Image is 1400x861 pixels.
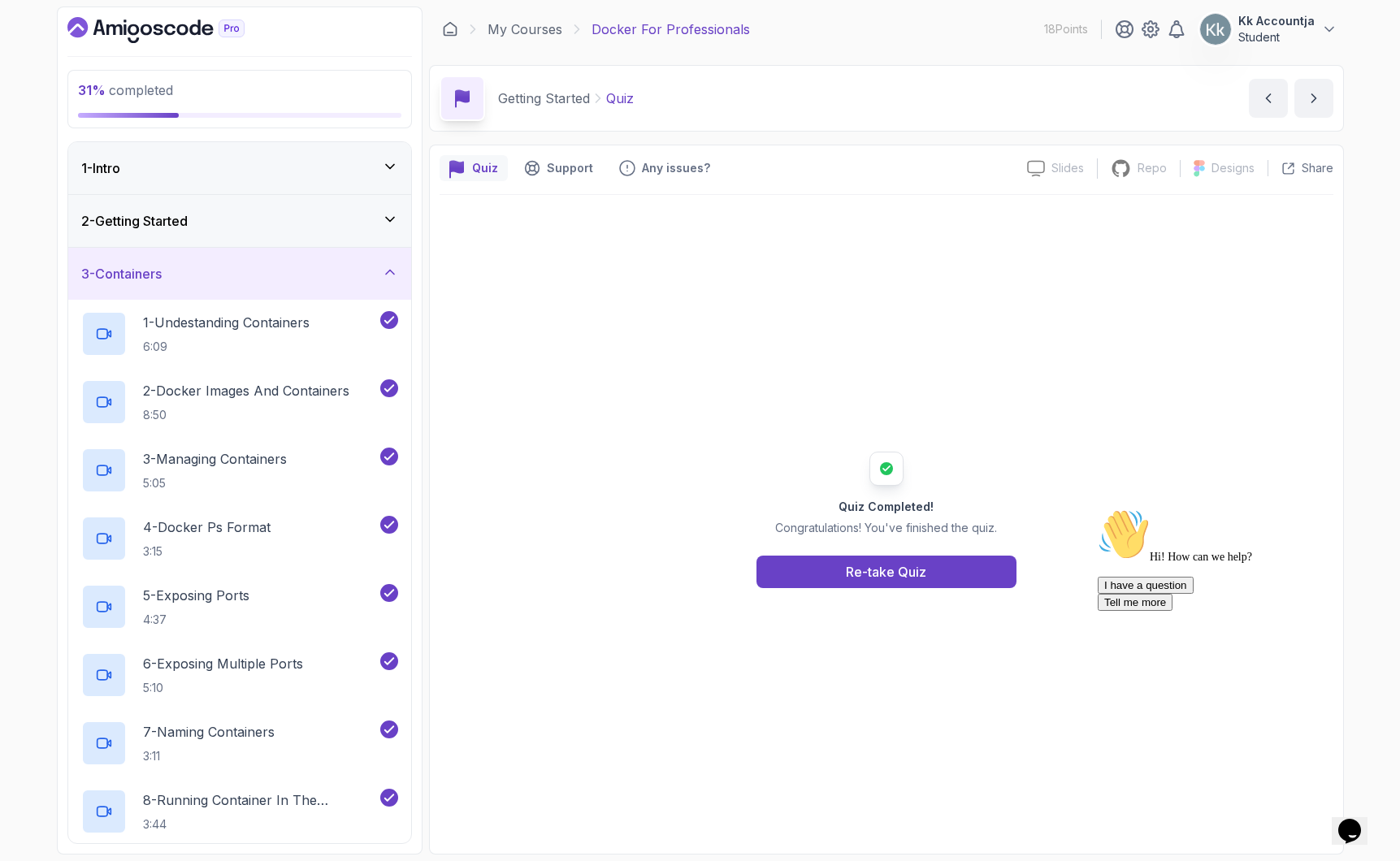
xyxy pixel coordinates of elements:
[498,89,590,108] p: Getting Started
[81,379,398,425] button: 2-Docker Images And Containers8:50
[143,339,310,355] p: 6:09
[592,19,750,39] p: Docker For Professionals
[143,722,275,742] p: 7 - Naming Containers
[143,475,287,491] p: 5:05
[81,311,398,357] button: 1-Undestanding Containers6:09
[1138,160,1167,176] p: Repo
[547,160,593,176] p: Support
[609,155,720,181] button: Feedback button
[440,155,508,181] button: quiz button
[442,21,458,37] a: Dashboard
[78,82,173,98] span: completed
[1302,160,1333,176] p: Share
[7,49,161,61] span: Hi! How can we help?
[1238,13,1315,29] p: Kk Accountja
[143,407,349,423] p: 8:50
[7,92,81,109] button: Tell me more
[81,516,398,561] button: 4-Docker Ps Format3:15
[775,499,997,515] h2: Quiz Completed!
[1051,160,1084,176] p: Slides
[1044,21,1088,37] p: 18 Points
[143,543,271,560] p: 3:15
[143,748,275,764] p: 3:11
[143,654,303,673] p: 6 - Exposing Multiple Ports
[775,520,997,536] p: Congratulations! You've finished the quiz.
[1332,796,1384,845] iframe: chat widget
[7,75,102,92] button: I have a question
[68,248,411,300] button: 3-Containers
[143,790,377,810] p: 8 - Running Container In The Background
[1268,160,1333,176] button: Share
[1091,502,1384,788] iframe: chat widget
[78,82,106,98] span: 31 %
[7,6,59,58] img: :wave:
[1199,13,1337,45] button: user profile imageKk AccountjaStudent
[7,6,299,109] div: 👋Hi! How can we help?I have a questionTell me more
[488,19,562,39] a: My Courses
[81,158,120,178] h3: 1 - Intro
[514,155,603,181] button: Support button
[143,816,377,833] p: 3:44
[1294,79,1333,118] button: next content
[81,264,162,283] h3: 3 - Containers
[143,517,271,537] p: 4 - Docker Ps Format
[143,612,249,628] p: 4:37
[1249,79,1288,118] button: previous content
[143,381,349,400] p: 2 - Docker Images And Containers
[846,562,926,582] div: Re-take Quiz
[81,720,398,766] button: 7-Naming Containers3:11
[642,160,710,176] p: Any issues?
[1211,160,1255,176] p: Designs
[143,680,303,696] p: 5:10
[143,313,310,332] p: 1 - Undestanding Containers
[81,211,188,231] h3: 2 - Getting Started
[68,195,411,247] button: 2-Getting Started
[472,160,498,176] p: Quiz
[67,17,282,43] a: Dashboard
[81,448,398,493] button: 3-Managing Containers5:05
[756,556,1016,588] button: Re-take Quiz
[143,586,249,605] p: 5 - Exposing Ports
[1238,29,1315,45] p: Student
[1200,14,1231,45] img: user profile image
[81,789,398,834] button: 8-Running Container In The Background3:44
[606,89,634,108] p: Quiz
[81,584,398,630] button: 5-Exposing Ports4:37
[68,142,411,194] button: 1-Intro
[81,652,398,698] button: 6-Exposing Multiple Ports5:10
[143,449,287,469] p: 3 - Managing Containers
